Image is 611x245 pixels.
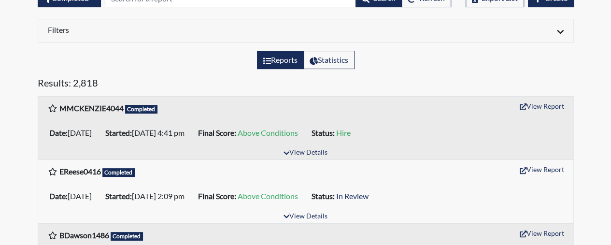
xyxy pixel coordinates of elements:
[198,191,236,201] b: Final Score:
[59,167,101,176] b: EReese0416
[102,168,135,177] span: Completed
[238,128,298,137] span: Above Conditions
[38,77,574,92] h5: Results: 2,818
[125,105,158,114] span: Completed
[45,125,101,141] li: [DATE]
[515,162,568,177] button: View Report
[41,25,571,37] div: Click to expand/collapse filters
[105,191,132,201] b: Started:
[49,128,68,137] b: Date:
[45,188,101,204] li: [DATE]
[279,146,332,159] button: View Details
[59,231,109,240] b: BDawson1486
[312,191,335,201] b: Status:
[303,51,355,69] label: View statistics about completed interviews
[515,99,568,114] button: View Report
[336,191,369,201] span: In Review
[238,191,298,201] span: Above Conditions
[49,191,68,201] b: Date:
[279,210,332,223] button: View Details
[111,232,143,241] span: Completed
[198,128,236,137] b: Final Score:
[257,51,304,69] label: View the list of reports
[515,226,568,241] button: View Report
[101,188,194,204] li: [DATE] 2:09 pm
[336,128,351,137] span: Hire
[312,128,335,137] b: Status:
[105,128,132,137] b: Started:
[59,103,124,113] b: MMCKENZIE4044
[101,125,194,141] li: [DATE] 4:41 pm
[48,25,298,34] h6: Filters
